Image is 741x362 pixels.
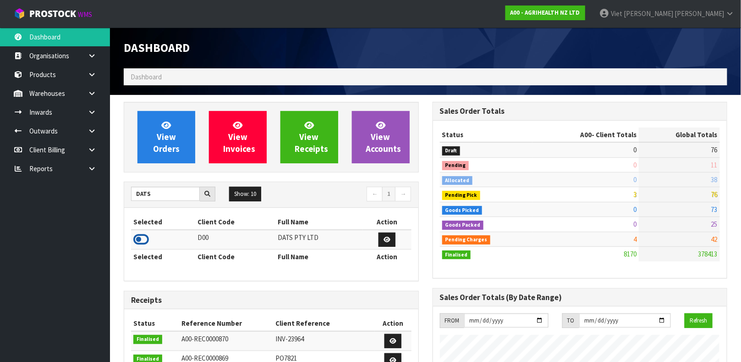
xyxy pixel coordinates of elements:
span: View Receipts [295,120,329,154]
a: ViewInvoices [209,111,267,163]
span: INV-23964 [275,334,304,343]
th: Selected [131,250,195,264]
span: 11 [711,161,718,169]
span: Finalised [133,335,162,344]
span: A00 [580,130,592,139]
th: Action [363,215,412,229]
span: Dashboard [124,40,190,55]
h3: Sales Order Totals [440,107,720,116]
span: Viet [PERSON_NAME] [611,9,673,18]
span: ProStock [29,8,76,20]
span: Draft [442,146,461,156]
a: 1 [382,187,395,201]
span: 38 [711,175,718,184]
th: - Client Totals [532,128,639,142]
span: View Accounts [366,120,401,154]
small: WMS [78,10,92,19]
h3: Receipts [131,296,412,305]
img: cube-alt.png [14,8,25,19]
span: 42 [711,235,718,244]
span: View Orders [153,120,180,154]
span: 0 [633,175,637,184]
span: 0 [633,220,637,228]
a: A00 - AGRIHEALTH NZ LTD [505,6,585,20]
span: View Invoices [223,120,255,154]
th: Client Code [195,250,275,264]
span: Allocated [442,176,473,185]
span: 0 [633,205,637,214]
nav: Page navigation [278,187,412,203]
span: Pending Charges [442,235,491,245]
th: Action [375,316,412,331]
span: 73 [711,205,718,214]
span: Goods Picked [442,206,483,215]
a: ViewReceipts [280,111,338,163]
span: 25 [711,220,718,228]
span: Pending [442,161,469,170]
div: TO [562,313,579,328]
span: 0 [633,145,637,154]
a: ← [367,187,383,201]
span: Finalised [442,251,471,260]
th: Selected [131,215,195,229]
span: 76 [711,145,718,154]
span: Dashboard [131,72,162,81]
input: Search clients [131,187,200,201]
span: 4 [633,235,637,244]
th: Action [363,250,412,264]
span: 378413 [698,250,718,258]
button: Show: 10 [229,187,261,201]
th: Status [440,128,532,142]
th: Status [131,316,179,331]
th: Client Code [195,215,275,229]
th: Full Name [275,250,362,264]
th: Reference Number [179,316,274,331]
span: 3 [633,190,637,199]
td: D00 [195,230,275,250]
span: A00-REC0000870 [181,334,228,343]
span: [PERSON_NAME] [675,9,724,18]
th: Client Reference [273,316,374,331]
h3: Sales Order Totals (By Date Range) [440,293,720,302]
th: Global Totals [639,128,720,142]
strong: A00 - AGRIHEALTH NZ LTD [510,9,580,17]
button: Refresh [685,313,713,328]
a: ViewAccounts [352,111,410,163]
span: Pending Pick [442,191,481,200]
span: 76 [711,190,718,199]
div: FROM [440,313,464,328]
th: Full Name [275,215,362,229]
span: 8170 [624,250,637,258]
a: ViewOrders [137,111,195,163]
span: Goods Packed [442,221,484,230]
a: → [395,187,411,201]
span: 0 [633,161,637,169]
td: DATS PTY LTD [275,230,362,250]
